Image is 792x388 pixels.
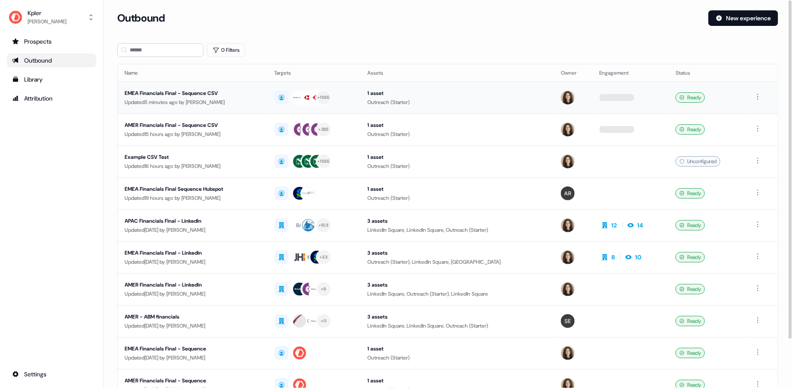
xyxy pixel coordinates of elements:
[367,344,547,353] div: 1 asset
[561,186,575,200] img: Aleksandra
[125,249,261,257] div: EMEA Financials Final - LinkedIn
[7,367,96,381] a: Go to integrations
[561,314,575,328] img: Sabastian
[7,7,96,28] button: Kpler[PERSON_NAME]
[612,221,617,230] div: 12
[367,281,547,289] div: 3 assets
[676,316,705,326] div: Ready
[561,346,575,360] img: Alexandra
[635,253,642,262] div: 10
[125,153,261,161] div: Example CSV Test
[367,98,547,107] div: Outreach (Starter)
[367,153,547,161] div: 1 asset
[319,126,329,133] div: + 285
[676,252,705,262] div: Ready
[125,98,261,107] div: Updated 5 minutes ago by [PERSON_NAME]
[117,12,165,25] h3: Outbound
[676,156,720,167] div: Unconfigured
[7,91,96,105] a: Go to attribution
[125,344,261,353] div: EMEA Financials Final - Sequence
[367,258,547,266] div: Outreach (Starter), LinkedIn Square, [GEOGRAPHIC_DATA]
[268,64,361,82] th: Targets
[367,249,547,257] div: 3 assets
[561,91,575,104] img: Alexandra
[561,218,575,232] img: Alexandra
[319,253,328,261] div: + 33
[367,312,547,321] div: 3 assets
[12,37,91,46] div: Prospects
[12,75,91,84] div: Library
[676,124,705,135] div: Ready
[125,194,261,202] div: Updated 19 hours ago by [PERSON_NAME]
[7,73,96,86] a: Go to templates
[125,312,261,321] div: AMER - ABM financials
[7,35,96,48] a: Go to prospects
[306,317,310,325] div: KI
[125,281,261,289] div: AMER Financials Final - LinkedIn
[125,322,261,330] div: Updated [DATE] by [PERSON_NAME]
[125,121,261,129] div: AMER Financials Final - Sequence CSV
[676,220,705,230] div: Ready
[125,217,261,225] div: APAC Financials Final - LinkedIn
[367,217,547,225] div: 3 assets
[708,10,778,26] button: New experience
[296,221,303,230] div: BA
[12,94,91,103] div: Attribution
[319,221,329,229] div: + 103
[360,64,554,82] th: Assets
[321,285,326,293] div: + 9
[125,185,261,193] div: EMEA Financials Final Sequence Hubspot
[367,130,547,139] div: Outreach (Starter)
[367,290,547,298] div: LinkedIn Square, Outreach (Starter), LinkedIn Square
[367,89,547,98] div: 1 asset
[676,188,705,199] div: Ready
[125,376,261,385] div: AMER Financials Final - Sequence
[367,185,547,193] div: 1 asset
[676,92,705,103] div: Ready
[561,282,575,296] img: Alexandra
[676,284,705,294] div: Ready
[367,376,547,385] div: 1 asset
[28,17,66,26] div: [PERSON_NAME]
[28,9,66,17] div: Kpler
[669,64,746,82] th: Status
[676,348,705,358] div: Ready
[207,43,245,57] button: 0 Filters
[367,226,547,234] div: LinkedIn Square, LinkedIn Square, Outreach (Starter)
[367,162,547,170] div: Outreach (Starter)
[7,54,96,67] a: Go to outbound experience
[561,123,575,136] img: Alexandra
[317,158,329,165] div: + 1565
[561,250,575,264] img: Alexandra
[367,194,547,202] div: Outreach (Starter)
[125,258,261,266] div: Updated [DATE] by [PERSON_NAME]
[367,322,547,330] div: LinkedIn Square, LinkedIn Square, Outreach (Starter)
[321,317,326,325] div: + 11
[561,155,575,168] img: Alexandra
[125,226,261,234] div: Updated [DATE] by [PERSON_NAME]
[125,130,261,139] div: Updated 15 hours ago by [PERSON_NAME]
[125,162,261,170] div: Updated 16 hours ago by [PERSON_NAME]
[317,94,329,101] div: + 1565
[305,253,312,262] div: OP
[125,353,261,362] div: Updated [DATE] by [PERSON_NAME]
[125,290,261,298] div: Updated [DATE] by [PERSON_NAME]
[367,121,547,129] div: 1 asset
[612,253,615,262] div: 8
[12,370,91,379] div: Settings
[638,221,644,230] div: 14
[118,64,268,82] th: Name
[367,353,547,362] div: Outreach (Starter)
[125,89,261,98] div: EMEA Financials Final - Sequence CSV
[12,56,91,65] div: Outbound
[554,64,593,82] th: Owner
[593,64,669,82] th: Engagement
